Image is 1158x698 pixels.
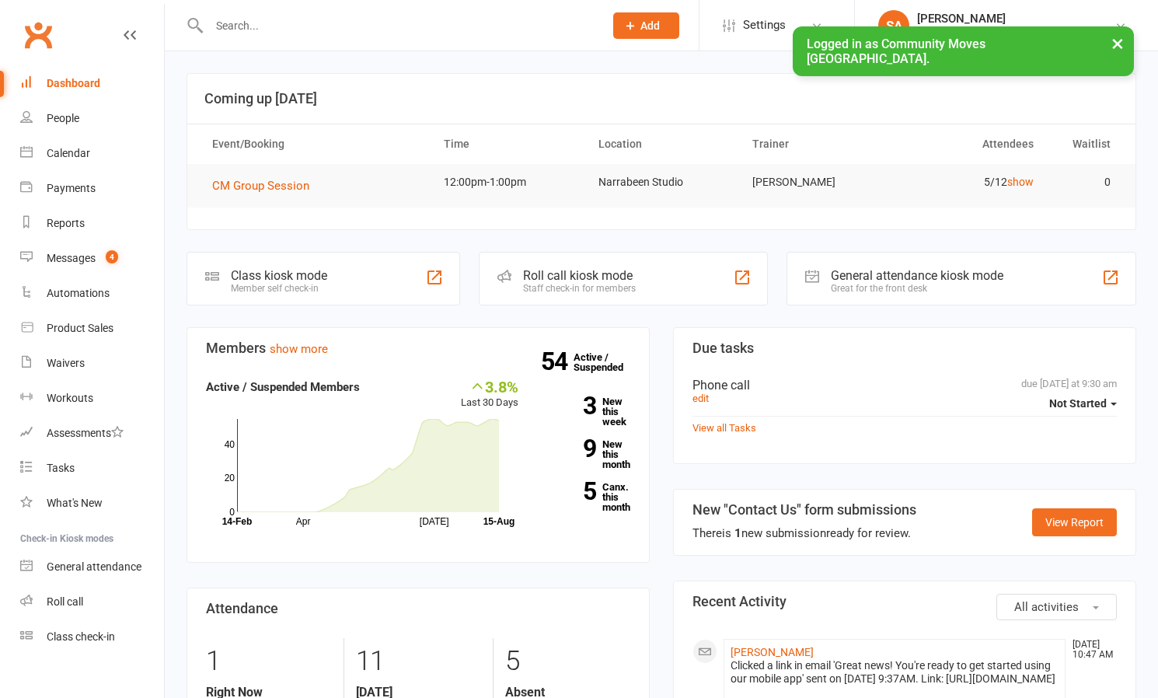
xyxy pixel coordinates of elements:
[231,283,327,294] div: Member self check-in
[893,124,1048,164] th: Attendees
[47,427,124,439] div: Assessments
[807,37,985,66] span: Logged in as Community Moves [GEOGRAPHIC_DATA].
[204,91,1118,106] h3: Coming up [DATE]
[20,136,164,171] a: Calendar
[47,287,110,299] div: Automations
[47,252,96,264] div: Messages
[542,439,630,469] a: 9New this month
[692,422,756,434] a: View all Tasks
[20,101,164,136] a: People
[1049,397,1107,410] span: Not Started
[461,378,518,395] div: 3.8%
[20,416,164,451] a: Assessments
[692,393,709,404] a: edit
[692,594,1117,609] h3: Recent Activity
[731,646,814,658] a: [PERSON_NAME]
[47,77,100,89] div: Dashboard
[47,560,141,573] div: General attendance
[831,268,1003,283] div: General attendance kiosk mode
[738,164,893,201] td: [PERSON_NAME]
[47,595,83,608] div: Roll call
[734,526,741,540] strong: 1
[542,394,596,417] strong: 3
[198,124,430,164] th: Event/Booking
[47,322,113,334] div: Product Sales
[542,437,596,460] strong: 9
[20,550,164,585] a: General attendance kiosk mode
[878,10,909,41] div: SA
[212,179,309,193] span: CM Group Session
[461,378,518,411] div: Last 30 Days
[20,171,164,206] a: Payments
[917,26,1114,40] div: Community Moves [GEOGRAPHIC_DATA]
[206,601,630,616] h3: Attendance
[20,241,164,276] a: Messages 4
[541,350,574,373] strong: 54
[20,619,164,654] a: Class kiosk mode
[20,381,164,416] a: Workouts
[584,124,739,164] th: Location
[542,480,596,503] strong: 5
[731,659,1059,686] div: Clicked a link in email 'Great news! You're ready to get started using our mobile app' sent on [D...
[20,276,164,311] a: Automations
[1104,26,1132,60] button: ×
[430,164,584,201] td: 12:00pm-1:00pm
[430,124,584,164] th: Time
[47,462,75,474] div: Tasks
[831,283,1003,294] div: Great for the front desk
[212,176,320,195] button: CM Group Session
[1065,640,1116,660] time: [DATE] 10:47 AM
[1048,124,1125,164] th: Waitlist
[20,66,164,101] a: Dashboard
[206,340,630,356] h3: Members
[47,630,115,643] div: Class check-in
[20,585,164,619] a: Roll call
[1048,164,1125,201] td: 0
[574,340,642,384] a: 54Active / Suspended
[270,342,328,356] a: show more
[1032,508,1117,536] a: View Report
[523,268,636,283] div: Roll call kiosk mode
[738,124,893,164] th: Trainer
[20,486,164,521] a: What's New
[47,147,90,159] div: Calendar
[231,268,327,283] div: Class kiosk mode
[47,392,93,404] div: Workouts
[47,182,96,194] div: Payments
[106,250,118,263] span: 4
[20,206,164,241] a: Reports
[692,502,916,518] h3: New "Contact Us" form submissions
[523,283,636,294] div: Staff check-in for members
[47,497,103,509] div: What's New
[692,340,1117,356] h3: Due tasks
[1007,176,1034,188] a: show
[613,12,679,39] button: Add
[1049,389,1117,417] button: Not Started
[692,524,916,543] div: There is new submission ready for review.
[893,164,1048,201] td: 5/12
[47,112,79,124] div: People
[996,594,1117,620] button: All activities
[584,164,739,201] td: Narrabeen Studio
[640,19,660,32] span: Add
[505,638,630,685] div: 5
[356,638,481,685] div: 11
[692,378,1117,393] div: Phone call
[20,311,164,346] a: Product Sales
[542,482,630,512] a: 5Canx. this month
[743,8,786,43] span: Settings
[47,357,85,369] div: Waivers
[204,15,593,37] input: Search...
[542,396,630,427] a: 3New this week
[206,638,332,685] div: 1
[917,12,1114,26] div: [PERSON_NAME]
[47,217,85,229] div: Reports
[1014,600,1079,614] span: All activities
[20,451,164,486] a: Tasks
[20,346,164,381] a: Waivers
[19,16,58,54] a: Clubworx
[206,380,360,394] strong: Active / Suspended Members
